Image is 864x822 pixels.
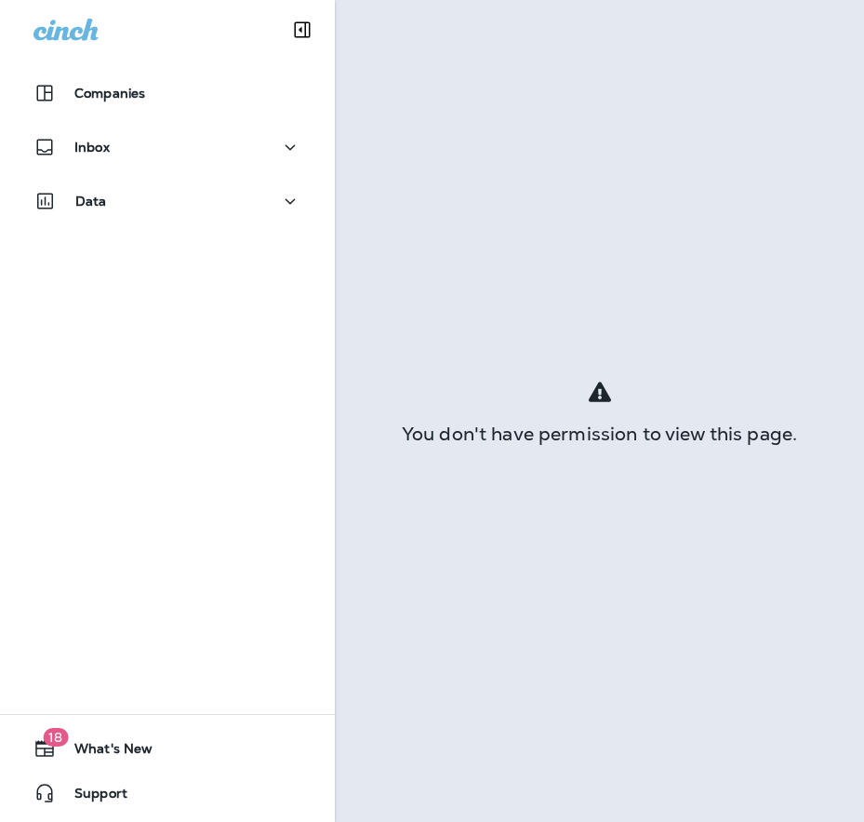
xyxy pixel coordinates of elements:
button: Data [19,182,316,220]
span: 18 [43,728,68,747]
button: Companies [19,74,316,112]
span: What's New [56,741,153,763]
button: 18What's New [19,730,316,767]
span: Support [56,786,127,808]
div: You don't have permission to view this page. [335,426,864,441]
p: Companies [74,86,145,101]
p: Data [75,194,107,209]
button: Inbox [19,128,316,166]
button: Support [19,775,316,812]
p: Inbox [74,140,110,155]
button: Collapse Sidebar [276,11,328,48]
